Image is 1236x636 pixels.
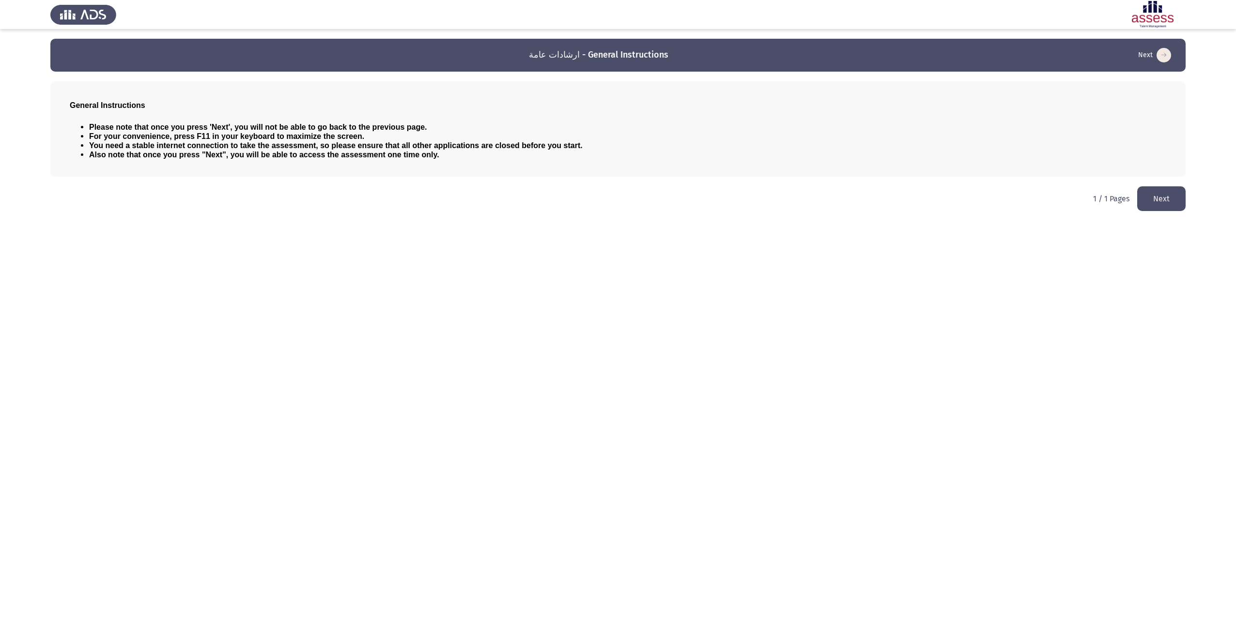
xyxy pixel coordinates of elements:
[89,151,439,159] span: Also note that once you press "Next", you will be able to access the assessment one time only.
[50,1,116,28] img: Assess Talent Management logo
[89,141,583,150] span: You need a stable internet connection to take the assessment, so please ensure that all other app...
[1137,186,1186,211] button: load next page
[89,132,364,140] span: For your convenience, press F11 in your keyboard to maximize the screen.
[529,49,668,61] h3: ارشادات عامة - General Instructions
[89,123,427,131] span: Please note that once you press 'Next', you will not be able to go back to the previous page.
[1120,1,1186,28] img: Assessment logo of ASSESS 16PD (R2) - THL
[70,101,145,109] span: General Instructions
[1093,194,1129,203] p: 1 / 1 Pages
[1135,47,1174,63] button: load next page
